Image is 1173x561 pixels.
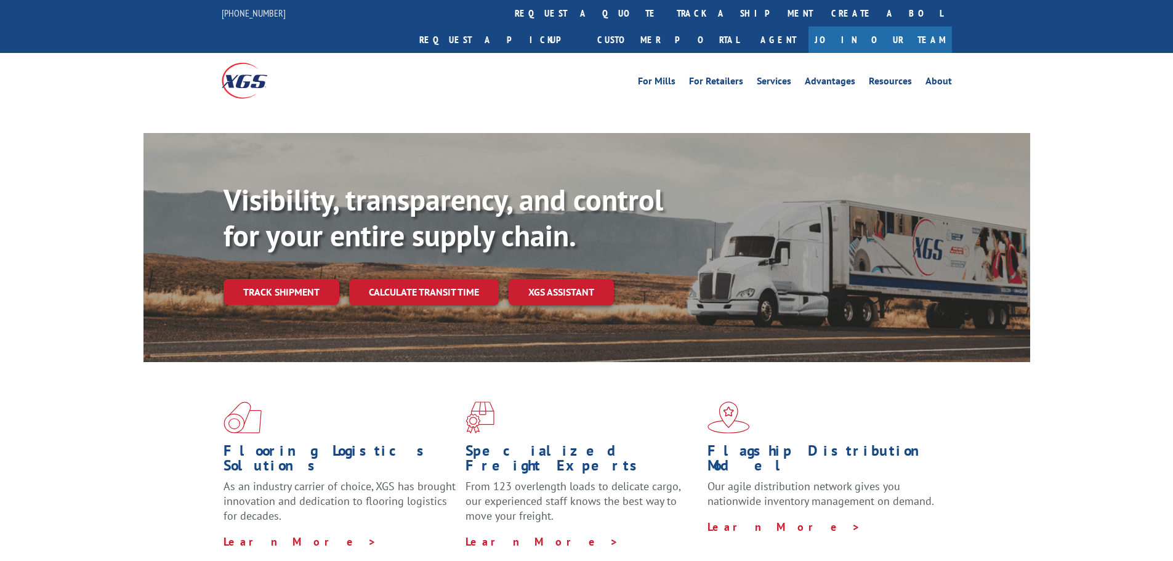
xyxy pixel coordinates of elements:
[638,76,675,90] a: For Mills
[222,7,286,19] a: [PHONE_NUMBER]
[224,535,377,549] a: Learn More >
[869,76,912,90] a: Resources
[689,76,743,90] a: For Retailers
[224,180,663,254] b: Visibility, transparency, and control for your entire supply chain.
[466,402,494,434] img: xgs-icon-focused-on-flooring-red
[466,535,619,549] a: Learn More >
[707,402,750,434] img: xgs-icon-flagship-distribution-model-red
[224,443,456,479] h1: Flooring Logistics Solutions
[805,76,855,90] a: Advantages
[410,26,588,53] a: Request a pickup
[224,279,339,305] a: Track shipment
[707,520,861,534] a: Learn More >
[757,76,791,90] a: Services
[707,479,934,508] span: Our agile distribution network gives you nationwide inventory management on demand.
[707,443,940,479] h1: Flagship Distribution Model
[748,26,808,53] a: Agent
[808,26,952,53] a: Join Our Team
[466,479,698,534] p: From 123 overlength loads to delicate cargo, our experienced staff knows the best way to move you...
[349,279,499,305] a: Calculate transit time
[224,479,456,523] span: As an industry carrier of choice, XGS has brought innovation and dedication to flooring logistics...
[588,26,748,53] a: Customer Portal
[466,443,698,479] h1: Specialized Freight Experts
[509,279,614,305] a: XGS ASSISTANT
[224,402,262,434] img: xgs-icon-total-supply-chain-intelligence-red
[925,76,952,90] a: About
